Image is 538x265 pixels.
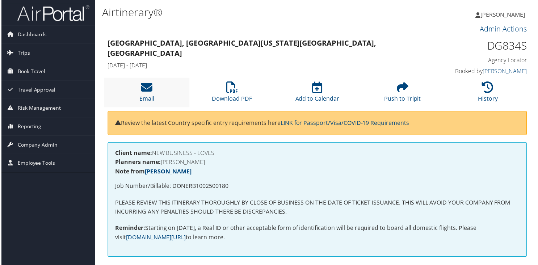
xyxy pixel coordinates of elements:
[114,199,521,218] p: PLEASE REVIEW THIS ITINERARY THOROUGHLY BY CLOSE OF BUSINESS ON THE DATE OF TICKET ISSUANCE. THIS...
[16,100,60,118] span: Risk Management
[431,56,529,64] h4: Agency Locator
[16,44,29,62] span: Trips
[16,5,88,22] img: airportal-logo.png
[16,26,46,44] span: Dashboards
[101,5,390,20] h1: Airtinerary®
[281,119,410,127] a: LINK for Passport/Visa/COVID-19 Requirements
[212,86,252,103] a: Download PDF
[482,10,526,18] span: [PERSON_NAME]
[385,86,422,103] a: Push to Tripit
[114,168,191,176] strong: Note from
[114,160,521,166] h4: [PERSON_NAME]
[114,225,144,233] strong: Reminder:
[16,81,54,99] span: Travel Approval
[114,182,521,192] p: Job Number/Billable: DONERB1002500180
[431,38,529,54] h1: DG834S
[114,159,160,167] strong: Planners name:
[125,235,185,243] a: [DOMAIN_NAME][URL]
[431,67,529,75] h4: Booked by
[144,168,191,176] a: [PERSON_NAME]
[476,4,534,25] a: [PERSON_NAME]
[114,150,151,157] strong: Client name:
[16,136,56,155] span: Company Admin
[484,67,528,75] a: [PERSON_NAME]
[139,86,154,103] a: Email
[107,38,377,58] strong: [GEOGRAPHIC_DATA], [GEOGRAPHIC_DATA] [US_STATE][GEOGRAPHIC_DATA], [GEOGRAPHIC_DATA]
[479,86,499,103] a: History
[107,62,420,70] h4: [DATE] - [DATE]
[114,225,521,243] p: Starting on [DATE], a Real ID or other acceptable form of identification will be required to boar...
[16,63,44,81] span: Book Travel
[16,155,54,173] span: Employee Tools
[481,24,528,34] a: Admin Actions
[114,151,521,156] h4: NEW BUSINESS - LOVES
[16,118,40,136] span: Reporting
[295,86,340,103] a: Add to Calendar
[114,119,521,129] p: Review the latest Country specific entry requirements here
